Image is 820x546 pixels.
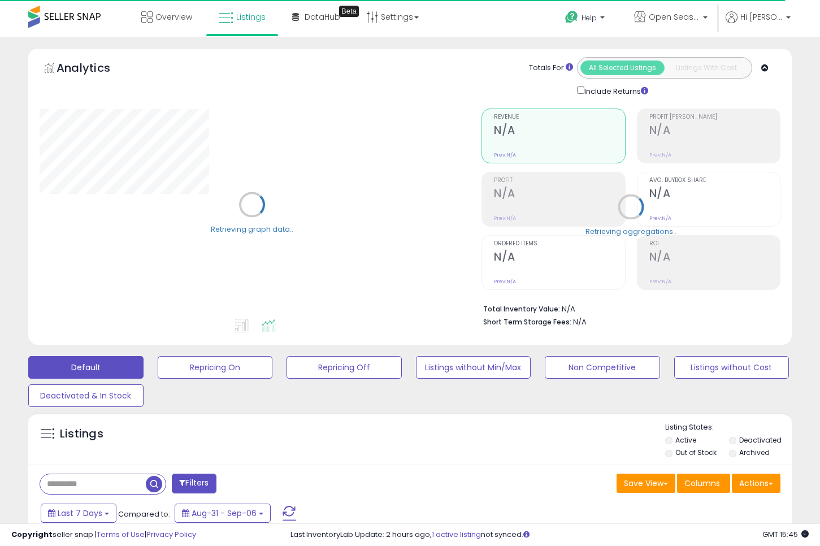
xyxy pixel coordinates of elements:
h5: Analytics [57,60,132,79]
button: Non Competitive [545,356,660,379]
button: Default [28,356,144,379]
span: 2025-09-14 15:45 GMT [762,529,809,540]
button: Deactivated & In Stock [28,384,144,407]
a: 1 active listing [432,529,481,540]
a: Privacy Policy [146,529,196,540]
span: DataHub [305,11,340,23]
strong: Copyright [11,529,53,540]
button: Repricing Off [287,356,402,379]
i: Get Help [565,10,579,24]
span: Open Seasons [649,11,700,23]
div: seller snap | | [11,530,196,540]
div: Totals For [529,63,573,73]
button: Filters [172,474,216,493]
p: Listing States: [665,422,792,433]
a: Terms of Use [97,529,145,540]
span: Last 7 Days [58,508,102,519]
button: Columns [677,474,730,493]
label: Deactivated [739,435,782,445]
div: Retrieving graph data.. [211,224,293,234]
button: Save View [617,474,675,493]
a: Help [556,2,616,37]
button: Listings With Cost [664,60,748,75]
button: Repricing On [158,356,273,379]
span: Overview [155,11,192,23]
button: Last 7 Days [41,504,116,523]
a: Hi [PERSON_NAME] [726,11,791,37]
button: Listings without Cost [674,356,789,379]
button: Listings without Min/Max [416,356,531,379]
div: Tooltip anchor [339,6,359,17]
button: Actions [732,474,780,493]
span: Hi [PERSON_NAME] [740,11,783,23]
span: Aug-31 - Sep-06 [192,508,257,519]
span: Columns [684,478,720,489]
div: Last InventoryLab Update: 2 hours ago, not synced. [290,530,809,540]
span: Help [582,13,597,23]
label: Active [675,435,696,445]
span: Listings [236,11,266,23]
div: Include Returns [569,84,662,97]
label: Out of Stock [675,448,717,457]
button: Aug-31 - Sep-06 [175,504,271,523]
label: Archived [739,448,770,457]
div: Retrieving aggregations.. [585,226,676,236]
h5: Listings [60,426,103,442]
span: Compared to: [118,509,170,519]
button: All Selected Listings [580,60,665,75]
